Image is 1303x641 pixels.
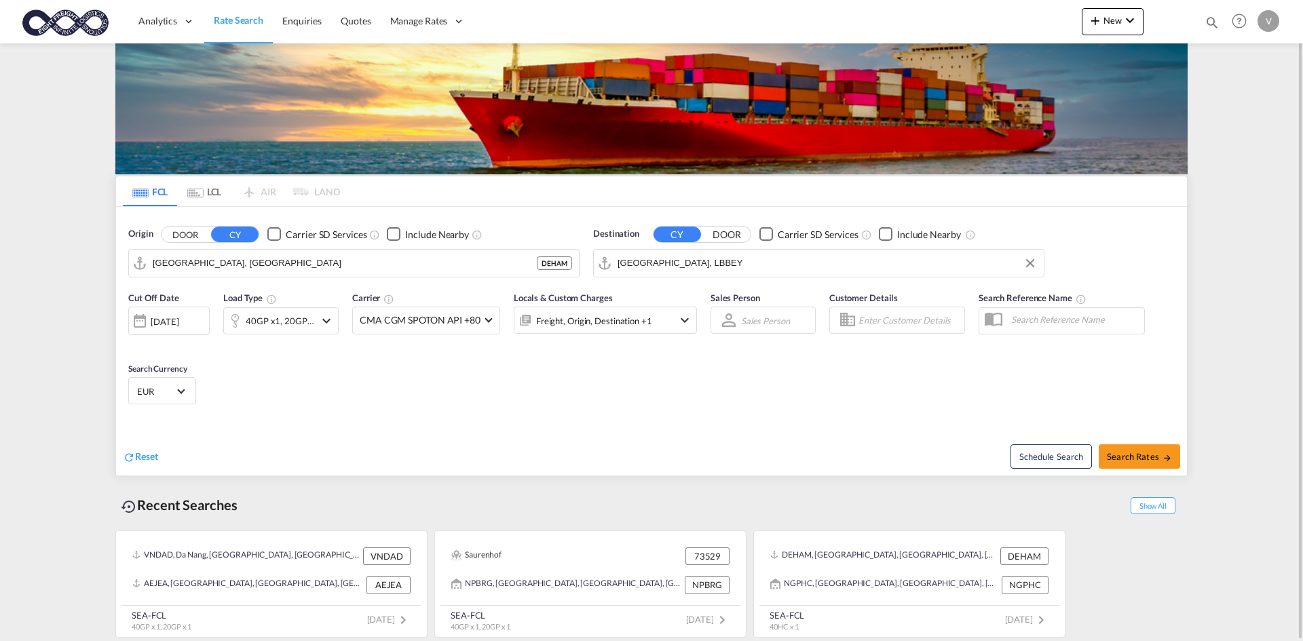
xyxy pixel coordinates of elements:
span: Search Reference Name [979,292,1087,303]
recent-search-card: DEHAM, [GEOGRAPHIC_DATA], [GEOGRAPHIC_DATA], [GEOGRAPHIC_DATA], [GEOGRAPHIC_DATA] DEHAMNGPHC, [GE... [753,530,1065,638]
div: Saurenhof [451,547,502,565]
div: Carrier SD Services [778,228,858,241]
div: [DATE] [128,307,210,335]
span: Origin [128,227,153,241]
div: V [1258,10,1279,32]
button: Clear Input [1020,253,1040,273]
span: 40HC x 1 [770,622,799,631]
div: 73529 [685,547,730,565]
md-icon: icon-chevron-right [714,612,730,628]
img: c818b980817911efbdc1a76df449e905.png [20,6,112,37]
md-icon: icon-chevron-right [395,612,411,628]
md-icon: The selected Trucker/Carrierwill be displayed in the rate results If the rates are from another f... [383,294,394,305]
div: SEA-FCL [770,609,804,621]
span: 40GP x 1, 20GP x 1 [132,622,191,631]
span: Quotes [341,15,371,26]
div: Carrier SD Services [286,228,366,241]
div: icon-magnify [1205,15,1220,35]
div: VNDAD [363,547,411,565]
md-icon: Your search will be saved by the below given name [1076,294,1087,305]
span: CMA CGM SPOTON API +80 [360,313,480,327]
span: Manage Rates [390,14,448,28]
md-icon: icon-chevron-down [1122,12,1138,28]
span: [DATE] [1005,614,1049,625]
span: Analytics [138,14,177,28]
div: icon-refreshReset [123,450,158,465]
md-select: Sales Person [740,311,791,330]
md-icon: Unchecked: Search for CY (Container Yard) services for all selected carriers.Checked : Search for... [369,229,380,240]
div: AEJEA [366,576,411,594]
md-input-container: Hamburg, DEHAM [129,250,579,277]
input: Search Reference Name [1004,309,1144,330]
div: DEHAM [537,256,572,270]
div: VNDAD, Da Nang, Viet Nam, South East Asia, Asia Pacific [132,547,360,565]
div: DEHAM [1000,547,1049,565]
md-icon: icon-chevron-down [677,312,693,328]
md-select: Select Currency: € EUREuro [136,381,189,401]
div: Include Nearby [897,228,961,241]
div: SEA-FCL [451,609,510,621]
md-checkbox: Checkbox No Ink [759,227,858,241]
div: Help [1228,9,1258,34]
md-icon: icon-backup-restore [121,499,137,515]
span: Search Currency [128,364,187,374]
span: [DATE] [367,614,411,625]
md-tab-item: LCL [177,176,231,206]
span: Reset [135,450,158,462]
span: Customer Details [829,292,898,303]
span: Rate Search [214,14,263,26]
recent-search-card: Saurenhof 73529NPBRG, [GEOGRAPHIC_DATA], [GEOGRAPHIC_DATA], [GEOGRAPHIC_DATA], [GEOGRAPHIC_DATA] ... [434,530,747,638]
span: Sales Person [711,292,760,303]
img: LCL+%26+FCL+BACKGROUND.png [115,17,1188,174]
md-tab-item: FCL [123,176,177,206]
button: icon-plus 400-fgNewicon-chevron-down [1082,8,1144,35]
input: Search by Port [618,253,1037,273]
div: Include Nearby [405,228,469,241]
div: AEJEA, Jebel Ali, United Arab Emirates, Middle East, Middle East [132,576,363,594]
span: EUR [137,385,175,397]
span: Help [1228,9,1251,33]
span: Search Rates [1107,451,1172,462]
button: DOOR [703,227,751,242]
div: NGPHC [1002,576,1049,594]
div: SEA-FCL [132,609,191,621]
span: Locals & Custom Charges [514,292,613,303]
div: Origin DOOR CY Checkbox No InkUnchecked: Search for CY (Container Yard) services for all selected... [116,207,1187,475]
div: 40GP x1 20GP x1icon-chevron-down [223,307,339,334]
input: Enter Customer Details [858,310,960,330]
button: DOOR [162,227,209,242]
recent-search-card: VNDAD, Da Nang, [GEOGRAPHIC_DATA], [GEOGRAPHIC_DATA], [GEOGRAPHIC_DATA] VNDADAEJEA, [GEOGRAPHIC_D... [115,530,428,638]
span: Carrier [352,292,394,303]
div: Freight Origin Destination Factory Stuffingicon-chevron-down [514,307,697,334]
md-checkbox: Checkbox No Ink [387,227,469,241]
md-icon: icon-plus 400-fg [1087,12,1103,28]
md-pagination-wrapper: Use the left and right arrow keys to navigate between tabs [123,176,340,206]
span: 40GP x 1, 20GP x 1 [451,622,510,631]
div: DEHAM, Hamburg, Germany, Western Europe, Europe [770,547,997,565]
button: Search Ratesicon-arrow-right [1099,444,1180,469]
md-icon: icon-chevron-right [1033,612,1049,628]
div: NGPHC, Port Harcourt, Nigeria, Western Africa, Africa [770,576,998,594]
md-datepicker: Select [128,334,138,352]
button: Note: By default Schedule search will only considerorigin ports, destination ports and cut off da... [1011,444,1092,469]
md-icon: icon-magnify [1205,15,1220,30]
span: Load Type [223,292,277,303]
div: Recent Searches [115,490,243,520]
md-icon: icon-arrow-right [1163,453,1172,463]
div: Freight Origin Destination Factory Stuffing [536,311,652,330]
span: Cut Off Date [128,292,179,303]
md-input-container: Beirut, LBBEY [594,250,1044,277]
md-icon: Unchecked: Ignores neighbouring ports when fetching rates.Checked : Includes neighbouring ports w... [472,229,483,240]
md-icon: icon-chevron-down [318,313,335,329]
md-icon: icon-information-outline [266,294,277,305]
md-checkbox: Checkbox No Ink [267,227,366,241]
div: [DATE] [151,315,178,328]
md-icon: icon-refresh [123,451,135,463]
input: Search by Port [153,253,537,273]
md-icon: Unchecked: Search for CY (Container Yard) services for all selected carriers.Checked : Search for... [861,229,872,240]
button: CY [211,227,259,242]
span: New [1087,15,1138,26]
span: [DATE] [686,614,730,625]
span: Enquiries [282,15,322,26]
